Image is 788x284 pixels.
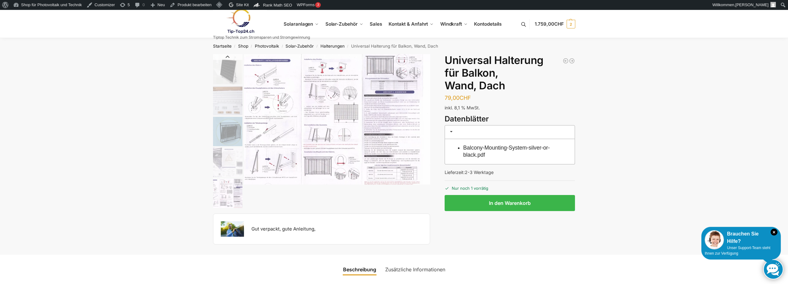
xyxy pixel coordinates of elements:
[771,229,777,235] i: Schließen
[705,246,770,256] span: Unser Support-Team steht Ihnen zur Verfügung
[735,2,768,7] span: [PERSON_NAME]
[315,2,321,8] div: 3
[705,230,777,245] div: Brauchen Sie Hilfe?
[263,3,292,7] span: Rank Math SEO
[705,230,724,249] img: Customer service
[236,2,249,7] span: Site Kit
[770,2,776,7] img: Benutzerbild von Rupert Spoddig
